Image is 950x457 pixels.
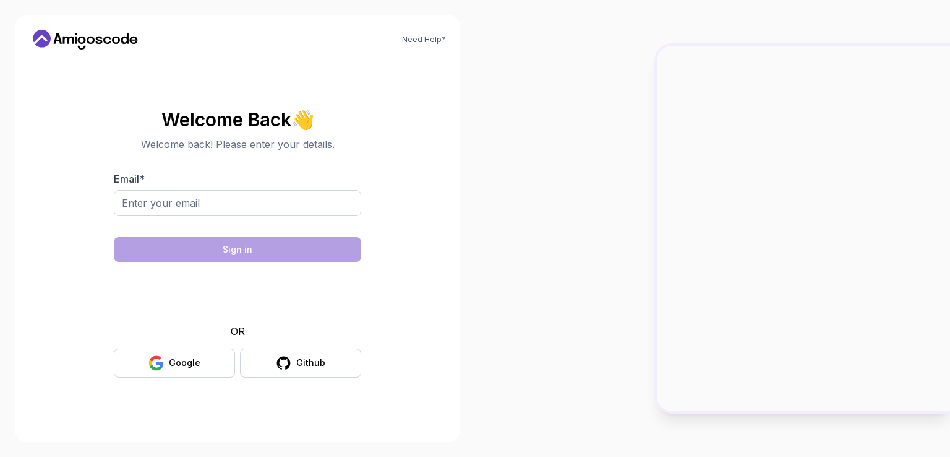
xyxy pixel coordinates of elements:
[223,243,252,256] div: Sign in
[291,110,314,129] span: 👋
[144,269,331,316] iframe: Widget containing checkbox for hCaptcha security challenge
[657,46,950,411] img: Amigoscode Dashboard
[114,190,361,216] input: Enter your email
[114,110,361,129] h2: Welcome Back
[240,349,361,378] button: Github
[231,324,245,339] p: OR
[296,357,325,369] div: Github
[114,237,361,262] button: Sign in
[114,349,235,378] button: Google
[114,173,145,185] label: Email *
[402,35,445,45] a: Need Help?
[169,357,200,369] div: Google
[114,137,361,152] p: Welcome back! Please enter your details.
[30,30,141,50] a: Home link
